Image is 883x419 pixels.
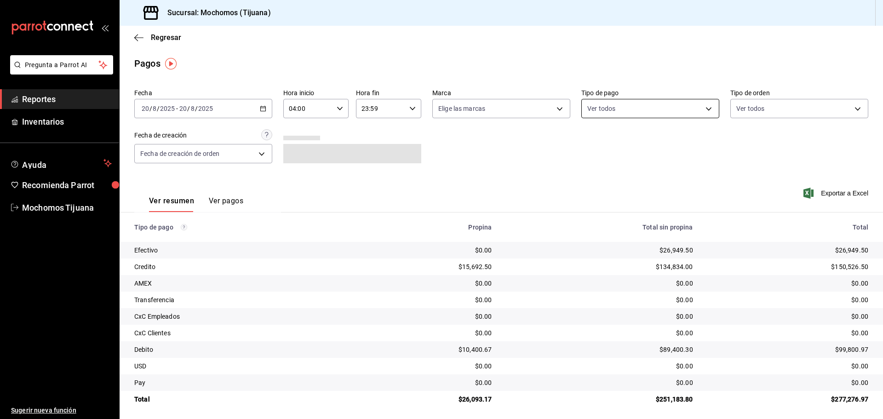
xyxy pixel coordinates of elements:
[708,362,868,371] div: $0.00
[506,345,693,354] div: $89,400.30
[101,24,109,31] button: open_drawer_menu
[152,105,157,112] input: --
[358,224,492,231] div: Propina
[165,58,177,69] img: Tooltip marker
[708,312,868,321] div: $0.00
[11,406,112,415] span: Sugerir nueva función
[587,104,615,113] span: Ver todos
[358,378,492,387] div: $0.00
[438,104,485,113] span: Elige las marcas
[506,328,693,338] div: $0.00
[160,105,175,112] input: ----
[805,188,868,199] button: Exportar a Excel
[176,105,178,112] span: -
[22,93,112,105] span: Reportes
[25,60,99,70] span: Pregunta a Parrot AI
[22,179,112,191] span: Recomienda Parrot
[358,395,492,404] div: $26,093.17
[149,196,243,212] div: navigation tabs
[134,131,187,140] div: Fecha de creación
[134,312,344,321] div: CxC Empleados
[708,328,868,338] div: $0.00
[708,378,868,387] div: $0.00
[708,224,868,231] div: Total
[708,246,868,255] div: $26,949.50
[506,262,693,271] div: $134,834.00
[358,362,492,371] div: $0.00
[506,295,693,304] div: $0.00
[708,345,868,354] div: $99,800.97
[506,378,693,387] div: $0.00
[157,105,160,112] span: /
[160,7,271,18] h3: Sucursal: Mochomos (Tijuana)
[506,224,693,231] div: Total sin propina
[708,279,868,288] div: $0.00
[22,201,112,214] span: Mochomos Tijuana
[506,362,693,371] div: $0.00
[141,105,149,112] input: --
[581,90,719,96] label: Tipo de pago
[134,90,272,96] label: Fecha
[506,246,693,255] div: $26,949.50
[6,67,113,76] a: Pregunta a Parrot AI
[134,279,344,288] div: AMEX
[134,295,344,304] div: Transferencia
[506,279,693,288] div: $0.00
[432,90,570,96] label: Marca
[358,295,492,304] div: $0.00
[190,105,195,112] input: --
[358,262,492,271] div: $15,692.50
[134,57,161,70] div: Pagos
[356,90,421,96] label: Hora fin
[708,295,868,304] div: $0.00
[151,33,181,42] span: Regresar
[22,158,100,169] span: Ayuda
[730,90,868,96] label: Tipo de orden
[358,345,492,354] div: $10,400.67
[209,196,243,212] button: Ver pagos
[358,279,492,288] div: $0.00
[134,328,344,338] div: CxC Clientes
[134,345,344,354] div: Debito
[179,105,187,112] input: --
[198,105,213,112] input: ----
[134,246,344,255] div: Efectivo
[22,115,112,128] span: Inventarios
[195,105,198,112] span: /
[181,224,187,230] svg: Los pagos realizados con Pay y otras terminales son montos brutos.
[358,328,492,338] div: $0.00
[149,196,194,212] button: Ver resumen
[134,262,344,271] div: Credito
[187,105,190,112] span: /
[358,312,492,321] div: $0.00
[10,55,113,75] button: Pregunta a Parrot AI
[140,149,219,158] span: Fecha de creación de orden
[506,395,693,404] div: $251,183.80
[134,33,181,42] button: Regresar
[283,90,349,96] label: Hora inicio
[134,395,344,404] div: Total
[506,312,693,321] div: $0.00
[149,105,152,112] span: /
[134,224,344,231] div: Tipo de pago
[708,262,868,271] div: $150,526.50
[736,104,764,113] span: Ver todos
[134,378,344,387] div: Pay
[358,246,492,255] div: $0.00
[708,395,868,404] div: $277,276.97
[134,362,344,371] div: USD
